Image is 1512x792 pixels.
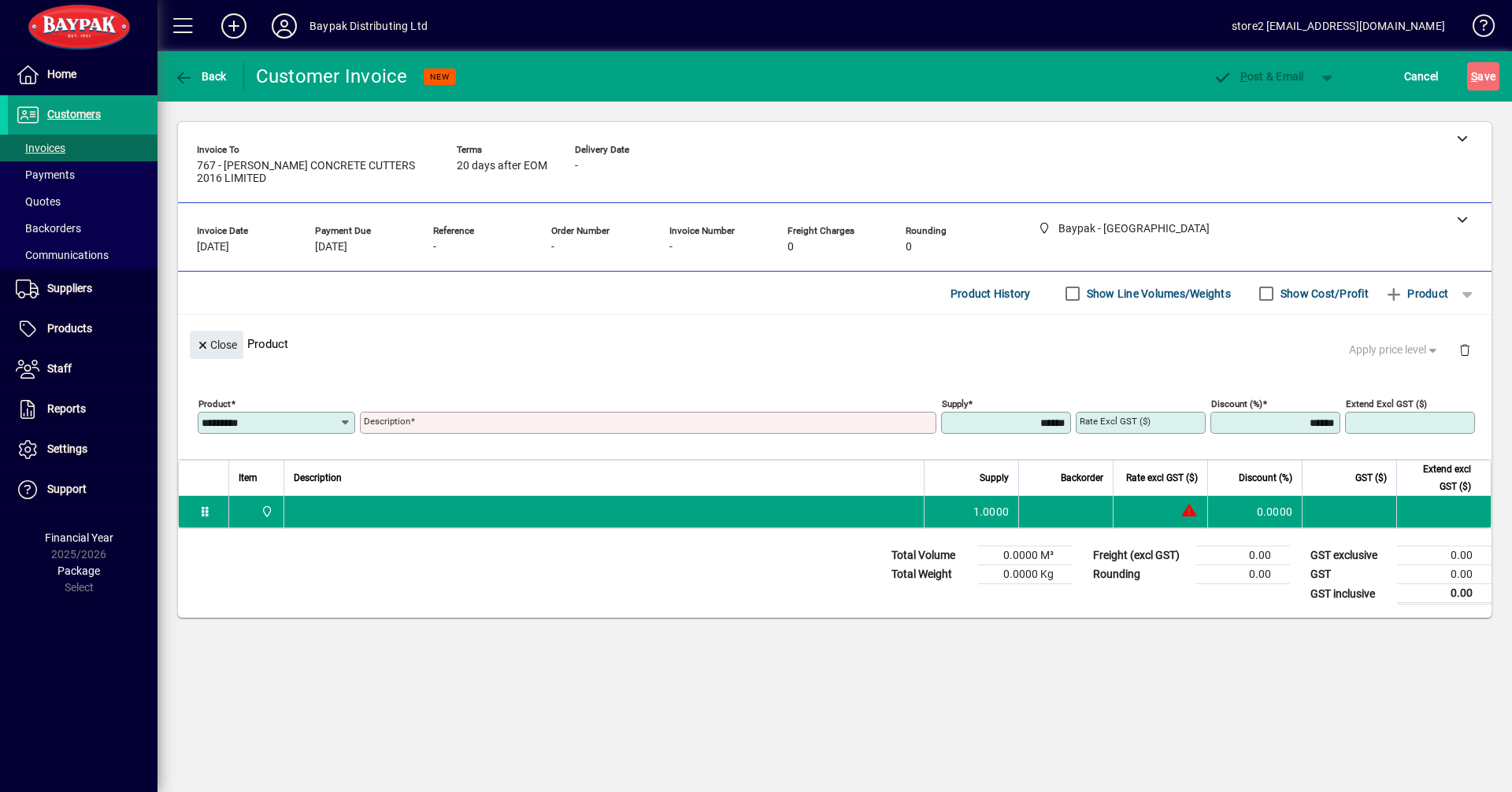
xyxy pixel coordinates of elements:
[209,12,259,40] button: Add
[197,241,229,254] span: [DATE]
[1061,469,1103,487] span: Backorder
[196,332,237,358] span: Close
[8,390,157,429] a: Reports
[1397,565,1492,584] td: 0.00
[1085,546,1195,565] td: Freight (excl GST)
[1355,469,1387,487] span: GST ($)
[174,70,227,83] span: Back
[551,241,554,254] span: -
[197,160,433,185] span: 767 - [PERSON_NAME] CONCRETE CUTTERS 2016 LIMITED
[1211,398,1262,409] mat-label: Discount (%)
[315,241,347,254] span: [DATE]
[1240,70,1247,83] span: P
[8,470,157,509] a: Support
[1205,62,1312,91] button: Post & Email
[1303,584,1397,604] td: GST inclusive
[259,12,309,40] button: Profile
[57,564,100,577] span: Package
[1085,565,1195,584] td: Rounding
[47,442,87,455] span: Settings
[973,504,1010,520] span: 1.0000
[1277,286,1369,302] label: Show Cost/Profit
[884,546,978,565] td: Total Volume
[1446,331,1484,368] button: Delete
[1195,546,1290,565] td: 0.00
[198,398,231,409] mat-label: Product
[1404,64,1439,89] span: Cancel
[906,241,912,254] span: 0
[47,68,76,80] span: Home
[1232,13,1445,39] div: store2 [EMAIL_ADDRESS][DOMAIN_NAME]
[8,269,157,309] a: Suppliers
[8,215,157,242] a: Backorders
[16,195,61,208] span: Quotes
[309,13,428,39] div: Baypak Distributing Ltd
[944,279,1037,308] button: Product History
[16,222,81,235] span: Backorders
[575,160,578,172] span: -
[8,188,157,215] a: Quotes
[256,64,408,89] div: Customer Invoice
[1467,62,1499,91] button: Save
[1471,70,1477,83] span: S
[978,565,1073,584] td: 0.0000 Kg
[8,430,157,469] a: Settings
[1343,336,1447,365] button: Apply price level
[178,315,1492,372] div: Product
[1303,565,1397,584] td: GST
[1397,584,1492,604] td: 0.00
[45,531,113,544] span: Financial Year
[16,168,75,181] span: Payments
[942,398,968,409] mat-label: Supply
[190,331,243,359] button: Close
[1195,565,1290,584] td: 0.00
[1126,469,1198,487] span: Rate excl GST ($)
[8,350,157,389] a: Staff
[157,62,244,91] app-page-header-button: Back
[8,309,157,349] a: Products
[47,362,72,375] span: Staff
[8,161,157,188] a: Payments
[8,135,157,161] a: Invoices
[47,483,87,495] span: Support
[980,469,1009,487] span: Supply
[1080,416,1151,427] mat-label: Rate excl GST ($)
[8,242,157,268] a: Communications
[364,416,410,427] mat-label: Description
[1303,546,1397,565] td: GST exclusive
[1213,70,1304,83] span: ost & Email
[47,322,92,335] span: Products
[951,281,1031,306] span: Product History
[16,249,109,261] span: Communications
[1400,62,1443,91] button: Cancel
[1349,342,1440,358] span: Apply price level
[1406,461,1471,495] span: Extend excl GST ($)
[1471,64,1495,89] span: ave
[1084,286,1231,302] label: Show Line Volumes/Weights
[16,142,65,154] span: Invoices
[1461,3,1492,54] a: Knowledge Base
[47,402,86,415] span: Reports
[47,108,101,120] span: Customers
[8,55,157,94] a: Home
[1239,469,1292,487] span: Discount (%)
[669,241,673,254] span: -
[1207,496,1302,527] td: 0.0000
[787,241,794,254] span: 0
[433,241,436,254] span: -
[1446,342,1484,357] app-page-header-button: Delete
[430,72,450,82] span: NEW
[47,282,92,294] span: Suppliers
[186,337,247,351] app-page-header-button: Close
[978,546,1073,565] td: 0.0000 M³
[1397,546,1492,565] td: 0.00
[457,160,547,172] span: 20 days after EOM
[884,565,978,584] td: Total Weight
[170,62,231,91] button: Back
[1346,398,1427,409] mat-label: Extend excl GST ($)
